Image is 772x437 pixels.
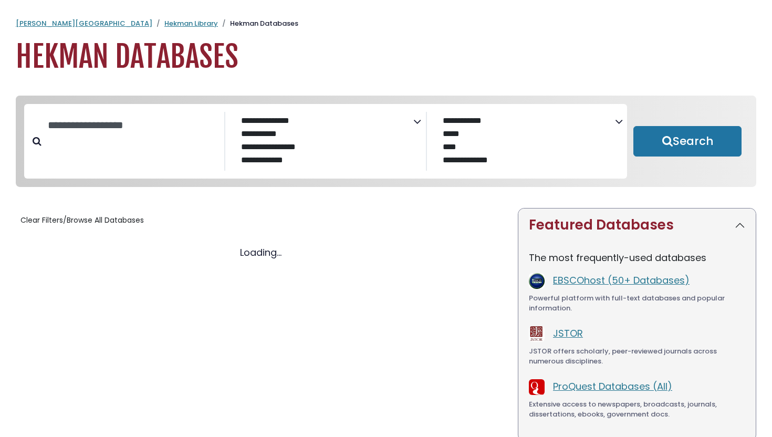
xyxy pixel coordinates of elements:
button: Featured Databases [518,209,756,242]
button: Submit for Search Results [633,126,742,157]
nav: breadcrumb [16,18,756,29]
select: Database Subject Filter [234,113,413,171]
div: JSTOR offers scholarly, peer-reviewed journals across numerous disciplines. [529,346,745,367]
nav: Search filters [16,96,756,188]
h1: Hekman Databases [16,39,756,75]
select: Database Vendors Filter [435,113,615,171]
a: Hekman Library [164,18,218,28]
a: ProQuest Databases (All) [553,380,672,393]
button: Clear Filters/Browse All Databases [16,212,149,228]
div: Loading... [16,245,505,259]
div: Extensive access to newspapers, broadcasts, journals, dissertations, ebooks, government docs. [529,399,745,420]
a: EBSCOhost (50+ Databases) [553,274,690,287]
a: JSTOR [553,327,583,340]
p: The most frequently-used databases [529,251,745,265]
li: Hekman Databases [218,18,298,29]
input: Search database by title or keyword [41,117,224,134]
a: [PERSON_NAME][GEOGRAPHIC_DATA] [16,18,152,28]
div: Powerful platform with full-text databases and popular information. [529,293,745,314]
